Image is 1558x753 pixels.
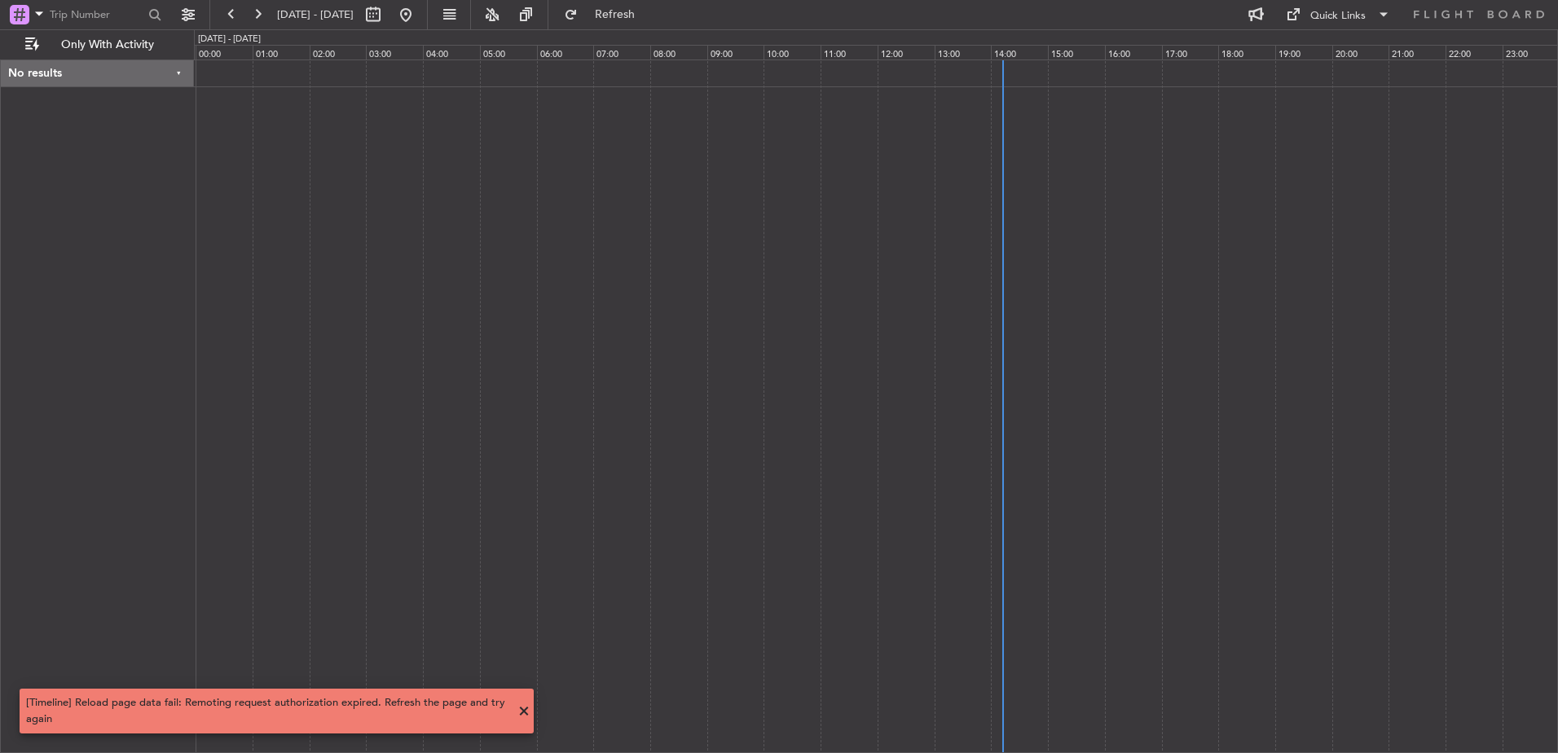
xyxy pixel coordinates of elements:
[537,45,594,59] div: 06:00
[1048,45,1105,59] div: 15:00
[277,7,354,22] span: [DATE] - [DATE]
[26,695,509,727] div: [Timeline] Reload page data fail: Remoting request authorization expired. Refresh the page and tr...
[821,45,878,59] div: 11:00
[935,45,992,59] div: 13:00
[18,32,177,58] button: Only With Activity
[50,2,143,27] input: Trip Number
[42,39,172,51] span: Only With Activity
[366,45,423,59] div: 03:00
[1162,45,1219,59] div: 17:00
[650,45,707,59] div: 08:00
[581,9,649,20] span: Refresh
[198,33,261,46] div: [DATE] - [DATE]
[253,45,310,59] div: 01:00
[1446,45,1503,59] div: 22:00
[196,45,253,59] div: 00:00
[1310,8,1366,24] div: Quick Links
[707,45,764,59] div: 09:00
[423,45,480,59] div: 04:00
[1278,2,1398,28] button: Quick Links
[991,45,1048,59] div: 14:00
[1332,45,1389,59] div: 20:00
[557,2,654,28] button: Refresh
[310,45,367,59] div: 02:00
[593,45,650,59] div: 07:00
[764,45,821,59] div: 10:00
[1275,45,1332,59] div: 19:00
[878,45,935,59] div: 12:00
[1389,45,1446,59] div: 21:00
[1105,45,1162,59] div: 16:00
[1218,45,1275,59] div: 18:00
[480,45,537,59] div: 05:00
